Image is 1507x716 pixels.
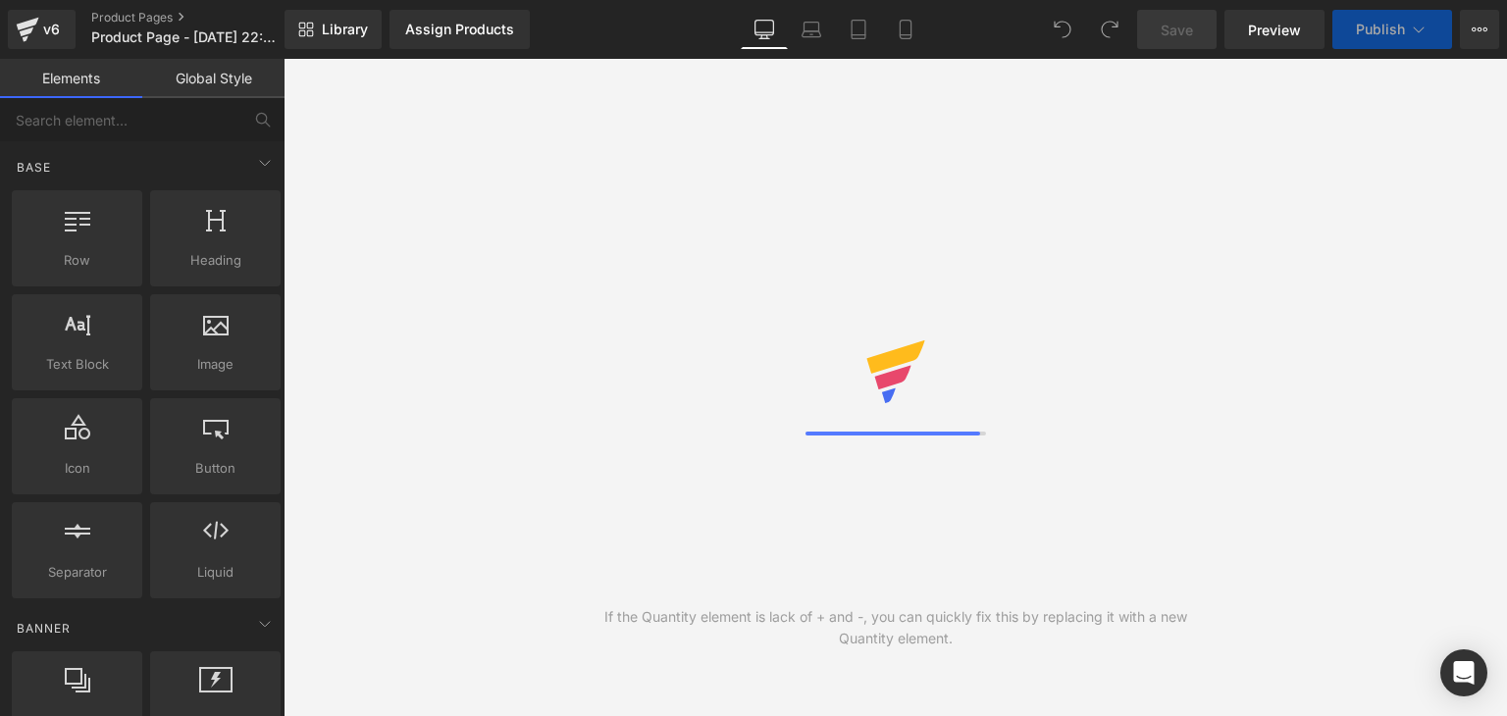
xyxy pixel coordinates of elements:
span: Row [18,250,136,271]
span: Heading [156,250,275,271]
a: Desktop [741,10,788,49]
a: v6 [8,10,76,49]
div: Open Intercom Messenger [1440,649,1487,696]
span: Liquid [156,562,275,583]
span: Banner [15,619,73,638]
a: Mobile [882,10,929,49]
button: More [1460,10,1499,49]
span: Text Block [18,354,136,375]
span: Icon [18,458,136,479]
span: Product Page - [DATE] 22:00:19 [91,29,280,45]
a: New Library [285,10,382,49]
button: Redo [1090,10,1129,49]
span: Save [1161,20,1193,40]
a: Product Pages [91,10,317,26]
span: Separator [18,562,136,583]
a: Global Style [142,59,285,98]
span: Image [156,354,275,375]
button: Publish [1332,10,1452,49]
span: Publish [1356,22,1405,37]
div: If the Quantity element is lack of + and -, you can quickly fix this by replacing it with a new Q... [590,606,1202,649]
a: Laptop [788,10,835,49]
button: Undo [1043,10,1082,49]
a: Tablet [835,10,882,49]
div: v6 [39,17,64,42]
span: Base [15,158,53,177]
span: Preview [1248,20,1301,40]
div: Assign Products [405,22,514,37]
span: Button [156,458,275,479]
span: Library [322,21,368,38]
a: Preview [1224,10,1325,49]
